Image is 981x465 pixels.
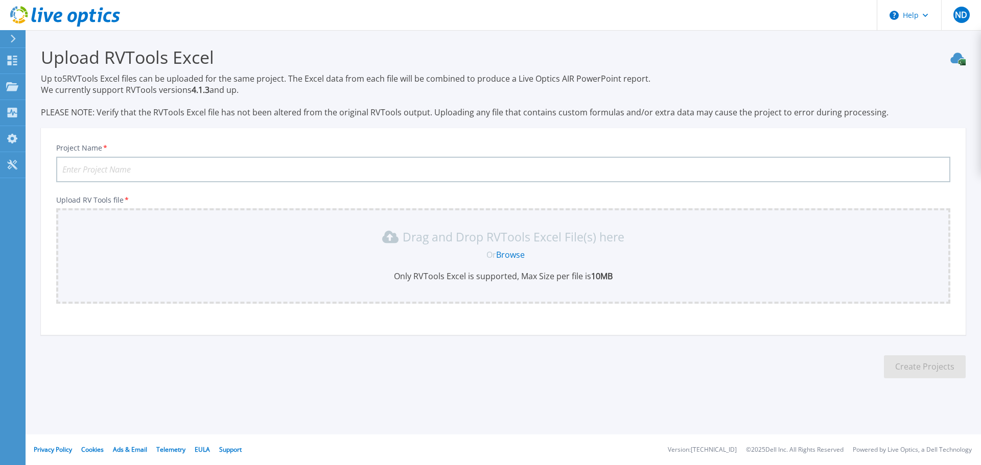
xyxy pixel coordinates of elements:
[41,45,966,69] h3: Upload RVTools Excel
[81,445,104,454] a: Cookies
[56,157,950,182] input: Enter Project Name
[853,447,972,453] li: Powered by Live Optics, a Dell Technology
[746,447,844,453] li: © 2025 Dell Inc. All Rights Reserved
[591,271,613,282] b: 10MB
[219,445,242,454] a: Support
[41,73,966,118] p: Up to 5 RVTools Excel files can be uploaded for the same project. The Excel data from each file w...
[56,196,950,204] p: Upload RV Tools file
[496,249,525,260] a: Browse
[113,445,147,454] a: Ads & Email
[486,249,496,260] span: Or
[156,445,185,454] a: Telemetry
[192,84,209,95] strong: 4.1.3
[56,144,108,152] label: Project Name
[955,11,967,19] span: ND
[884,355,966,378] button: Create Projects
[668,447,737,453] li: Version: [TECHNICAL_ID]
[34,445,72,454] a: Privacy Policy
[195,445,210,454] a: EULA
[403,232,624,242] p: Drag and Drop RVTools Excel File(s) here
[62,229,944,282] div: Drag and Drop RVTools Excel File(s) here OrBrowseOnly RVTools Excel is supported, Max Size per fi...
[62,271,944,282] p: Only RVTools Excel is supported, Max Size per file is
